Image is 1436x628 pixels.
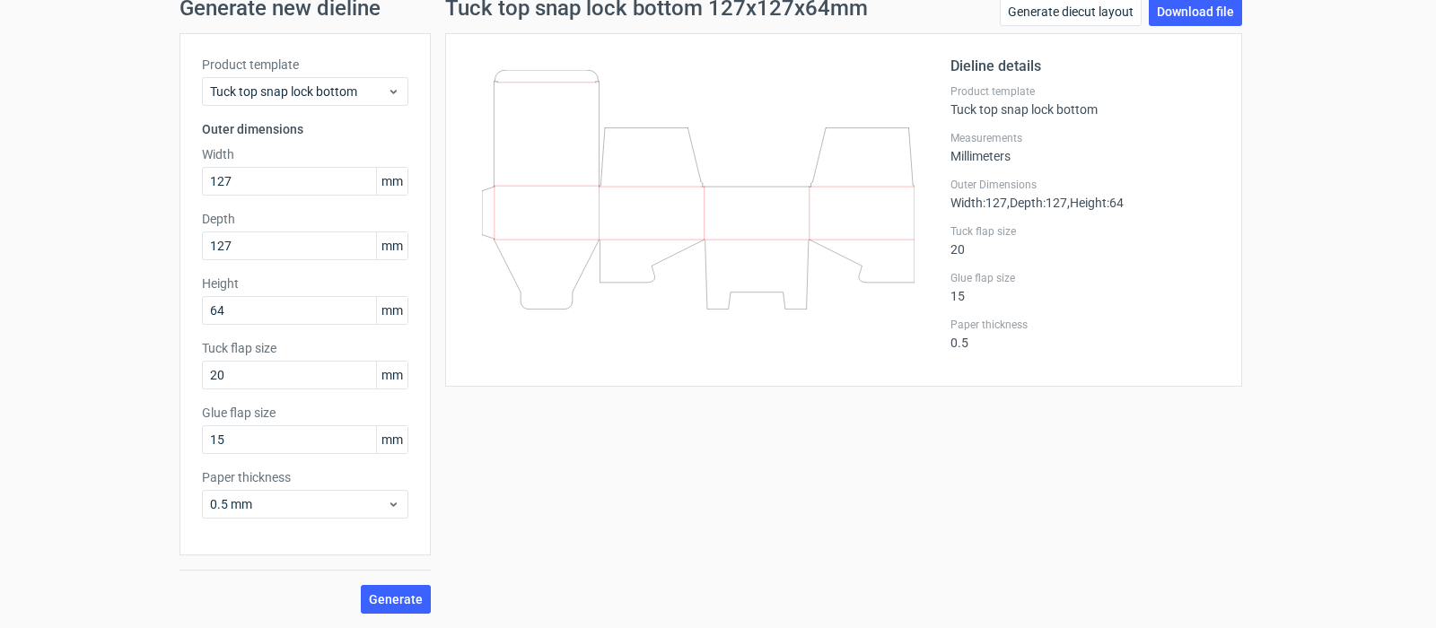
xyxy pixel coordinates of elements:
label: Tuck flap size [950,224,1220,239]
button: Generate [361,585,431,614]
label: Depth [202,210,408,228]
span: mm [376,426,407,453]
span: , Height : 64 [1067,196,1124,210]
span: Width : 127 [950,196,1007,210]
h3: Outer dimensions [202,120,408,138]
div: Tuck top snap lock bottom [950,84,1220,117]
label: Outer Dimensions [950,178,1220,192]
label: Paper thickness [950,318,1220,332]
label: Height [202,275,408,292]
label: Glue flap size [202,404,408,422]
label: Product template [950,84,1220,99]
label: Tuck flap size [202,339,408,357]
label: Glue flap size [950,271,1220,285]
div: Millimeters [950,131,1220,163]
span: mm [376,232,407,259]
label: Measurements [950,131,1220,145]
span: mm [376,297,407,324]
span: Tuck top snap lock bottom [210,83,387,100]
div: 20 [950,224,1220,257]
div: 15 [950,271,1220,303]
span: mm [376,168,407,195]
label: Paper thickness [202,468,408,486]
h2: Dieline details [950,56,1220,77]
span: , Depth : 127 [1007,196,1067,210]
span: mm [376,362,407,388]
label: Product template [202,56,408,74]
div: 0.5 [950,318,1220,350]
label: Width [202,145,408,163]
span: Generate [369,593,423,606]
span: 0.5 mm [210,495,387,513]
